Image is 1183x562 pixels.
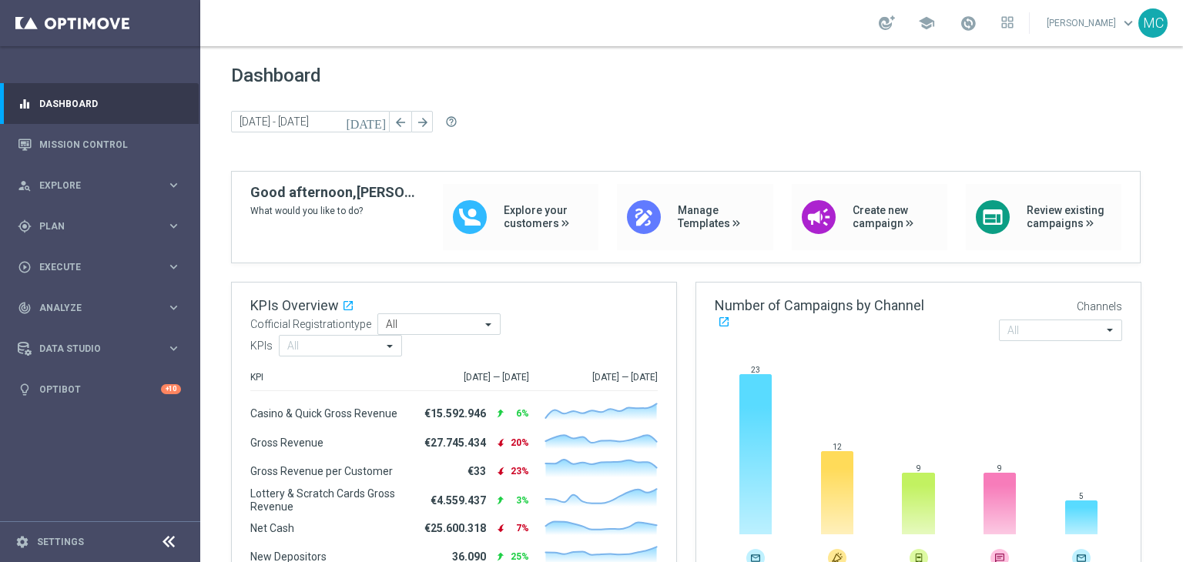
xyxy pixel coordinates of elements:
i: person_search [18,179,32,192]
div: Mission Control [18,124,181,165]
a: Mission Control [39,124,181,165]
i: equalizer [18,97,32,111]
span: school [918,15,935,32]
a: [PERSON_NAME]keyboard_arrow_down [1045,12,1138,35]
button: track_changes Analyze keyboard_arrow_right [17,302,182,314]
div: Analyze [18,301,166,315]
span: Plan [39,222,166,231]
div: Optibot [18,369,181,410]
span: Analyze [39,303,166,313]
i: keyboard_arrow_right [166,178,181,192]
span: Explore [39,181,166,190]
a: Dashboard [39,83,181,124]
button: Mission Control [17,139,182,151]
div: Dashboard [18,83,181,124]
i: settings [15,535,29,549]
div: Explore [18,179,166,192]
button: gps_fixed Plan keyboard_arrow_right [17,220,182,232]
button: Data Studio keyboard_arrow_right [17,343,182,355]
i: keyboard_arrow_right [166,300,181,315]
button: person_search Explore keyboard_arrow_right [17,179,182,192]
i: keyboard_arrow_right [166,259,181,274]
a: Settings [37,537,84,547]
div: Execute [18,260,166,274]
div: MC [1138,8,1168,38]
i: keyboard_arrow_right [166,219,181,233]
span: Data Studio [39,344,166,353]
div: +10 [161,384,181,394]
i: gps_fixed [18,219,32,233]
div: Data Studio [18,342,166,356]
button: lightbulb Optibot +10 [17,383,182,396]
i: track_changes [18,301,32,315]
span: Execute [39,263,166,272]
button: equalizer Dashboard [17,98,182,110]
a: Optibot [39,369,161,410]
button: play_circle_outline Execute keyboard_arrow_right [17,261,182,273]
span: keyboard_arrow_down [1120,15,1137,32]
i: keyboard_arrow_right [166,341,181,356]
i: play_circle_outline [18,260,32,274]
i: lightbulb [18,383,32,396]
div: Plan [18,219,166,233]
